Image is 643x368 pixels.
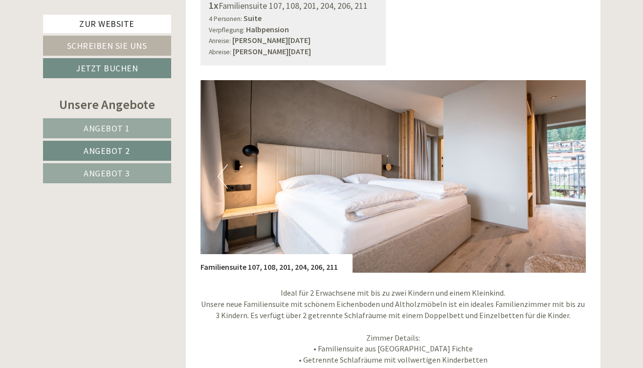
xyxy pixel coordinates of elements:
b: Halbpension [246,24,289,34]
small: Abreise: [209,48,231,56]
div: Guten Tag, wie können wir Ihnen helfen? [7,26,155,56]
button: Senden [322,255,385,275]
button: Previous [218,164,228,189]
img: image [200,80,586,273]
b: Suite [244,13,262,23]
div: Familiensuite 107, 108, 201, 204, 206, 211 [200,254,353,273]
small: Verpflegung: [209,26,244,34]
button: Next [558,164,569,189]
div: Unsere Angebote [43,95,171,113]
a: Jetzt buchen [43,58,171,78]
div: Inso Sonnenheim [15,28,151,36]
b: [PERSON_NAME][DATE] [232,35,310,45]
span: Angebot 3 [84,168,130,179]
small: 19:52 [15,47,151,54]
a: Zur Website [43,15,171,33]
span: Angebot 1 [84,123,130,134]
span: Angebot 2 [84,145,130,156]
b: [PERSON_NAME][DATE] [233,46,311,56]
small: 4 Personen: [209,15,242,23]
a: Schreiben Sie uns [43,36,171,56]
small: Anreise: [209,37,231,45]
div: [DATE] [175,7,210,24]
